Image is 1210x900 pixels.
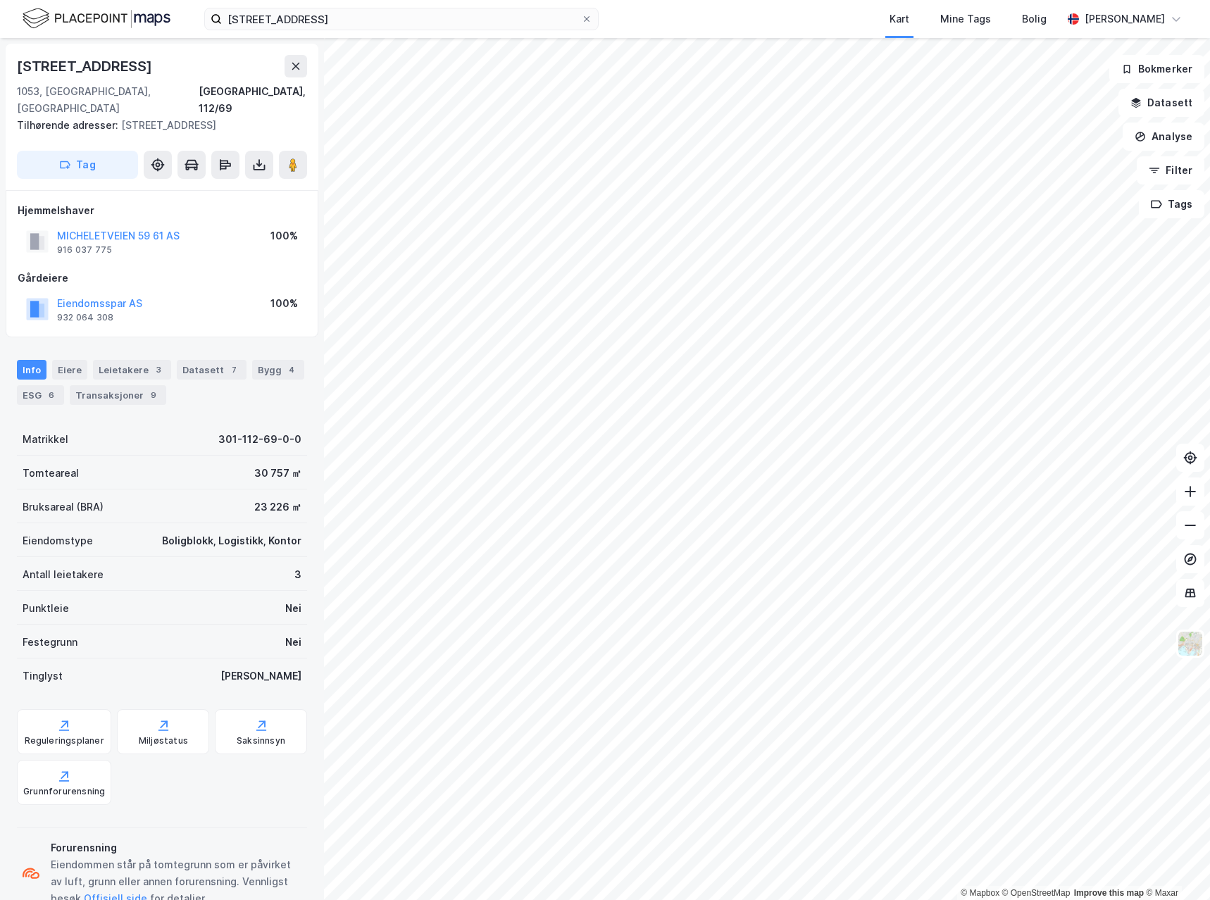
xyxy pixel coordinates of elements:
div: Info [17,360,46,380]
div: 916 037 775 [57,244,112,256]
div: Tomteareal [23,465,79,482]
div: 100% [270,295,298,312]
div: 9 [146,388,161,402]
a: Mapbox [961,888,999,898]
img: logo.f888ab2527a4732fd821a326f86c7f29.svg [23,6,170,31]
div: Miljøstatus [139,735,188,746]
div: 100% [270,227,298,244]
div: 932 064 308 [57,312,113,323]
div: Transaksjoner [70,385,166,405]
button: Analyse [1123,123,1204,151]
div: [STREET_ADDRESS] [17,55,155,77]
div: ESG [17,385,64,405]
div: Bygg [252,360,304,380]
div: Mine Tags [940,11,991,27]
div: Datasett [177,360,247,380]
span: Tilhørende adresser: [17,119,121,131]
div: Nei [285,600,301,617]
div: Gårdeiere [18,270,306,287]
button: Tag [17,151,138,179]
div: 1053, [GEOGRAPHIC_DATA], [GEOGRAPHIC_DATA] [17,83,199,117]
div: Boligblokk, Logistikk, Kontor [162,532,301,549]
div: Nei [285,634,301,651]
div: Eiendomstype [23,532,93,549]
button: Tags [1139,190,1204,218]
div: Grunnforurensning [23,786,105,797]
div: Forurensning [51,839,301,856]
div: Matrikkel [23,431,68,448]
div: [GEOGRAPHIC_DATA], 112/69 [199,83,307,117]
div: Reguleringsplaner [25,735,104,746]
input: Søk på adresse, matrikkel, gårdeiere, leietakere eller personer [222,8,581,30]
div: 23 226 ㎡ [254,499,301,515]
div: Leietakere [93,360,171,380]
img: Z [1177,630,1204,657]
div: 30 757 ㎡ [254,465,301,482]
a: OpenStreetMap [1002,888,1071,898]
div: 3 [294,566,301,583]
div: Bruksareal (BRA) [23,499,104,515]
div: [PERSON_NAME] [1085,11,1165,27]
div: Punktleie [23,600,69,617]
div: [PERSON_NAME] [220,668,301,685]
div: 6 [44,388,58,402]
div: Antall leietakere [23,566,104,583]
button: Datasett [1118,89,1204,117]
div: 301-112-69-0-0 [218,431,301,448]
div: [STREET_ADDRESS] [17,117,296,134]
div: Tinglyst [23,668,63,685]
div: Bolig [1022,11,1047,27]
div: 3 [151,363,166,377]
div: Kart [890,11,909,27]
iframe: Chat Widget [1140,832,1210,900]
div: Festegrunn [23,634,77,651]
div: Saksinnsyn [237,735,285,746]
a: Improve this map [1074,888,1144,898]
div: Eiere [52,360,87,380]
button: Filter [1137,156,1204,185]
button: Bokmerker [1109,55,1204,83]
div: 7 [227,363,241,377]
div: 4 [285,363,299,377]
div: Hjemmelshaver [18,202,306,219]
